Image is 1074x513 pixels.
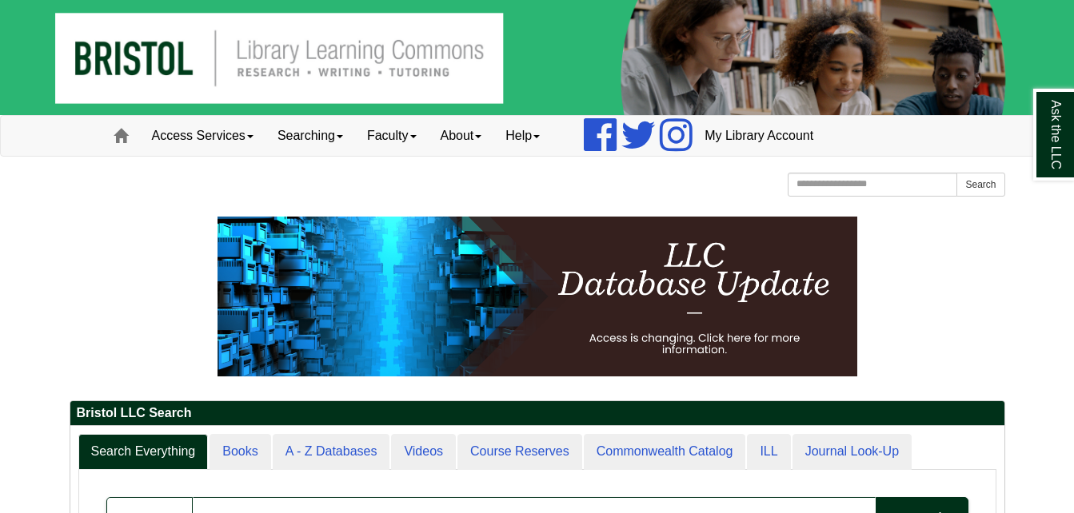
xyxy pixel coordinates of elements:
a: Videos [391,434,456,470]
img: HTML tutorial [218,217,857,376]
a: Books [210,434,270,470]
a: Help [493,116,552,156]
a: ILL [747,434,790,470]
h2: Bristol LLC Search [70,401,1004,426]
a: About [429,116,494,156]
a: Search Everything [78,434,209,470]
a: Journal Look-Up [793,434,912,470]
a: Searching [266,116,355,156]
button: Search [956,173,1004,197]
a: My Library Account [693,116,825,156]
a: Access Services [140,116,266,156]
a: Faculty [355,116,429,156]
a: Course Reserves [457,434,582,470]
a: Commonwealth Catalog [584,434,746,470]
a: A - Z Databases [273,434,390,470]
